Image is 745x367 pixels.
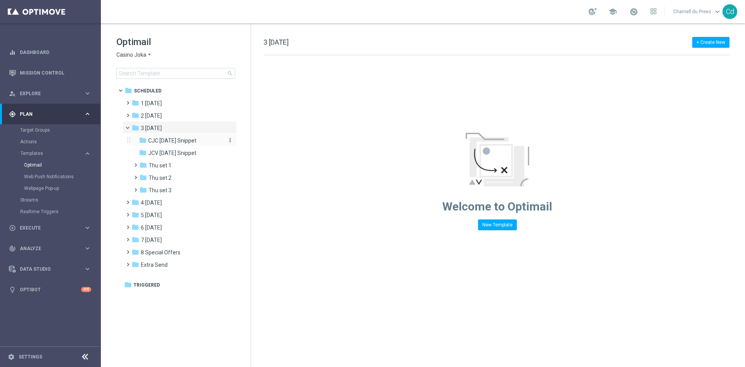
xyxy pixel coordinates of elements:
button: more_vert [225,137,233,144]
i: keyboard_arrow_right [84,265,91,273]
div: Execute [9,224,84,231]
span: Triggered [133,282,160,289]
span: Scheduled [134,87,161,94]
span: 7 Monday [141,237,162,244]
div: Templates [20,148,100,194]
div: Realtime Triggers [20,206,100,217]
h1: Optimail [116,36,235,48]
div: Dashboard [9,42,91,63]
div: Optibot [9,279,91,300]
div: Streams [20,194,100,206]
div: Mission Control [9,63,91,83]
span: CJC Thursday Snippet [148,137,196,144]
i: equalizer [9,49,16,56]
span: search [227,70,233,77]
div: Analyze [9,245,84,252]
button: New Template [478,219,517,230]
button: Data Studio keyboard_arrow_right [9,266,92,272]
span: Explore [20,91,84,96]
span: 4 Friday [141,199,162,206]
i: track_changes [9,245,16,252]
div: Cd [722,4,737,19]
span: Thu set 2 [149,174,172,181]
div: Data Studio [9,266,84,273]
i: arrow_drop_down [146,51,152,59]
input: Search Template [116,68,235,79]
a: Target Groups [20,127,81,133]
button: Mission Control [9,70,92,76]
span: 6 Sunday [141,224,162,231]
div: +10 [81,287,91,292]
a: Actions [20,139,81,145]
div: Explore [9,90,84,97]
button: Casino Joka arrow_drop_down [116,51,152,59]
div: Actions [20,136,100,148]
i: settings [8,353,15,360]
i: folder [132,198,139,206]
span: 2 Wednesday [141,112,162,119]
i: folder [132,261,139,268]
span: Plan [20,112,84,117]
button: gps_fixed Plan keyboard_arrow_right [9,111,92,117]
span: Welcome to Optimail [442,200,552,213]
span: Execute [20,226,84,230]
span: JCV Thursday Snippet [148,150,196,157]
a: Mission Control [20,63,91,83]
i: person_search [9,90,16,97]
button: Templates keyboard_arrow_right [20,150,92,157]
button: play_circle_outline Execute keyboard_arrow_right [9,225,92,231]
i: keyboard_arrow_right [84,110,91,118]
i: keyboard_arrow_right [84,224,91,231]
i: folder [132,236,139,244]
i: keyboard_arrow_right [84,150,91,157]
span: 5 Saturday [141,212,162,219]
span: 1 Tuesday [141,100,162,107]
span: Data Studio [20,267,84,271]
div: Target Groups [20,124,100,136]
span: Thu set 1 [149,162,172,169]
i: folder [132,99,139,107]
i: lightbulb [9,286,16,293]
a: Charnell du Preezkeyboard_arrow_down [672,6,722,17]
i: folder [139,149,147,157]
a: Realtime Triggers [20,209,81,215]
i: folder [124,281,132,289]
i: folder [139,136,147,144]
i: folder [132,223,139,231]
button: equalizer Dashboard [9,49,92,56]
div: Templates [21,151,84,156]
a: Web Push Notifications [24,174,81,180]
div: Plan [9,111,84,118]
span: Extra Send [141,261,168,268]
button: lightbulb Optibot +10 [9,287,92,293]
span: Analyze [20,246,84,251]
i: folder [125,87,132,94]
img: emptyStateManageTemplates.jpg [466,133,529,186]
span: Casino Joka [116,51,146,59]
i: more_vert [227,137,233,143]
div: Optimail [24,159,100,171]
i: gps_fixed [9,111,16,118]
div: Webpage Pop-up [24,183,100,194]
i: folder [132,248,139,256]
button: track_changes Analyze keyboard_arrow_right [9,245,92,252]
span: keyboard_arrow_down [713,7,722,16]
span: school [608,7,617,16]
i: folder [132,124,139,132]
i: folder [132,211,139,219]
button: person_search Explore keyboard_arrow_right [9,90,92,97]
a: Settings [19,355,42,359]
a: Optibot [20,279,81,300]
i: keyboard_arrow_right [84,245,91,252]
i: play_circle_outline [9,224,16,231]
a: Webpage Pop-up [24,185,81,191]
